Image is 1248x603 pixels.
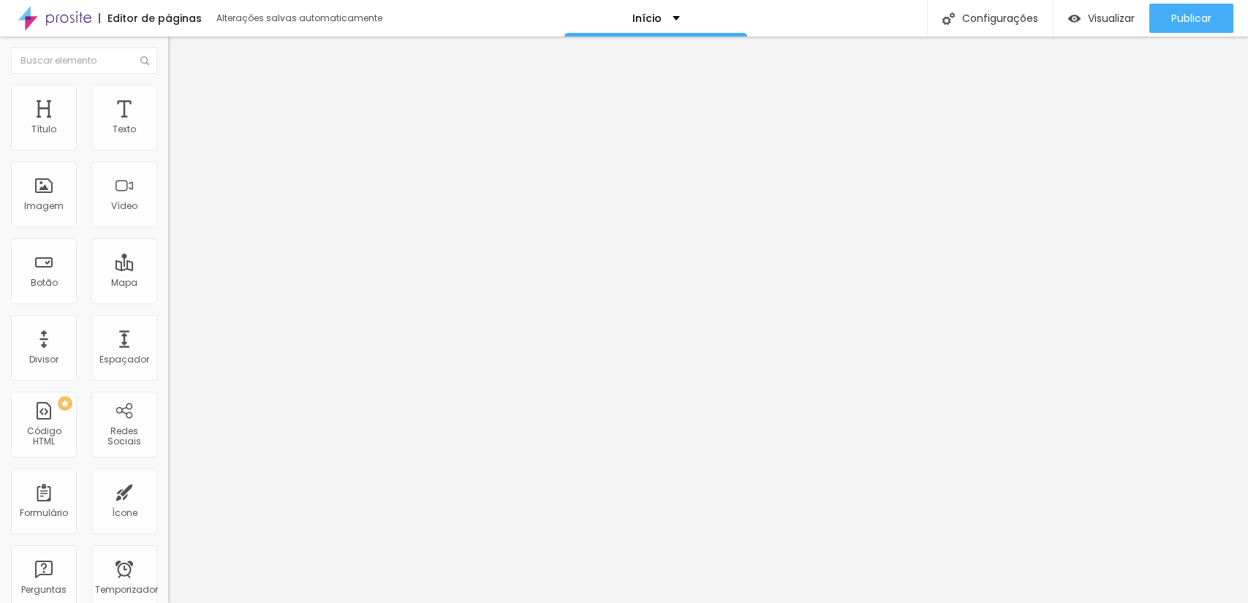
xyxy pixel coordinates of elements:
input: Buscar elemento [11,48,157,74]
img: Ícone [942,12,955,25]
font: Ícone [112,507,137,519]
font: Editor de páginas [107,11,202,26]
font: Formulário [20,507,68,519]
font: Início [632,11,662,26]
font: Redes Sociais [107,425,141,447]
font: Vídeo [111,200,137,212]
font: Publicar [1171,11,1211,26]
button: Visualizar [1054,4,1149,33]
font: Botão [31,276,58,289]
font: Visualizar [1088,11,1135,26]
font: Título [31,123,56,135]
iframe: Editor [168,37,1248,603]
font: Texto [113,123,136,135]
font: Divisor [29,353,58,365]
font: Código HTML [27,425,61,447]
font: Temporizador [95,583,158,596]
font: Alterações salvas automaticamente [216,12,382,24]
font: Imagem [24,200,64,212]
img: Ícone [140,56,149,65]
font: Espaçador [99,353,149,365]
img: view-1.svg [1068,12,1081,25]
font: Mapa [111,276,137,289]
button: Publicar [1149,4,1233,33]
font: Perguntas [21,583,67,596]
font: Configurações [962,11,1038,26]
